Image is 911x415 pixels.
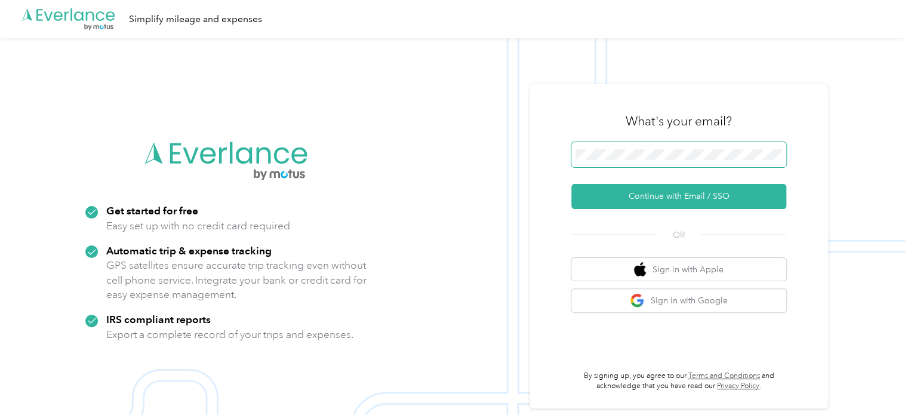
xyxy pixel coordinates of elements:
[571,289,786,312] button: google logoSign in with Google
[106,244,272,257] strong: Automatic trip & expense tracking
[106,327,353,342] p: Export a complete record of your trips and expenses.
[571,258,786,281] button: apple logoSign in with Apple
[571,371,786,392] p: By signing up, you agree to our and acknowledge that you have read our .
[658,229,700,241] span: OR
[571,184,786,209] button: Continue with Email / SSO
[106,313,211,325] strong: IRS compliant reports
[106,219,290,233] p: Easy set up with no credit card required
[106,258,367,302] p: GPS satellites ensure accurate trip tracking even without cell phone service. Integrate your bank...
[630,293,645,308] img: google logo
[106,204,198,217] strong: Get started for free
[129,12,262,27] div: Simplify mileage and expenses
[634,262,646,277] img: apple logo
[688,371,760,380] a: Terms and Conditions
[626,113,732,130] h3: What's your email?
[717,382,759,391] a: Privacy Policy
